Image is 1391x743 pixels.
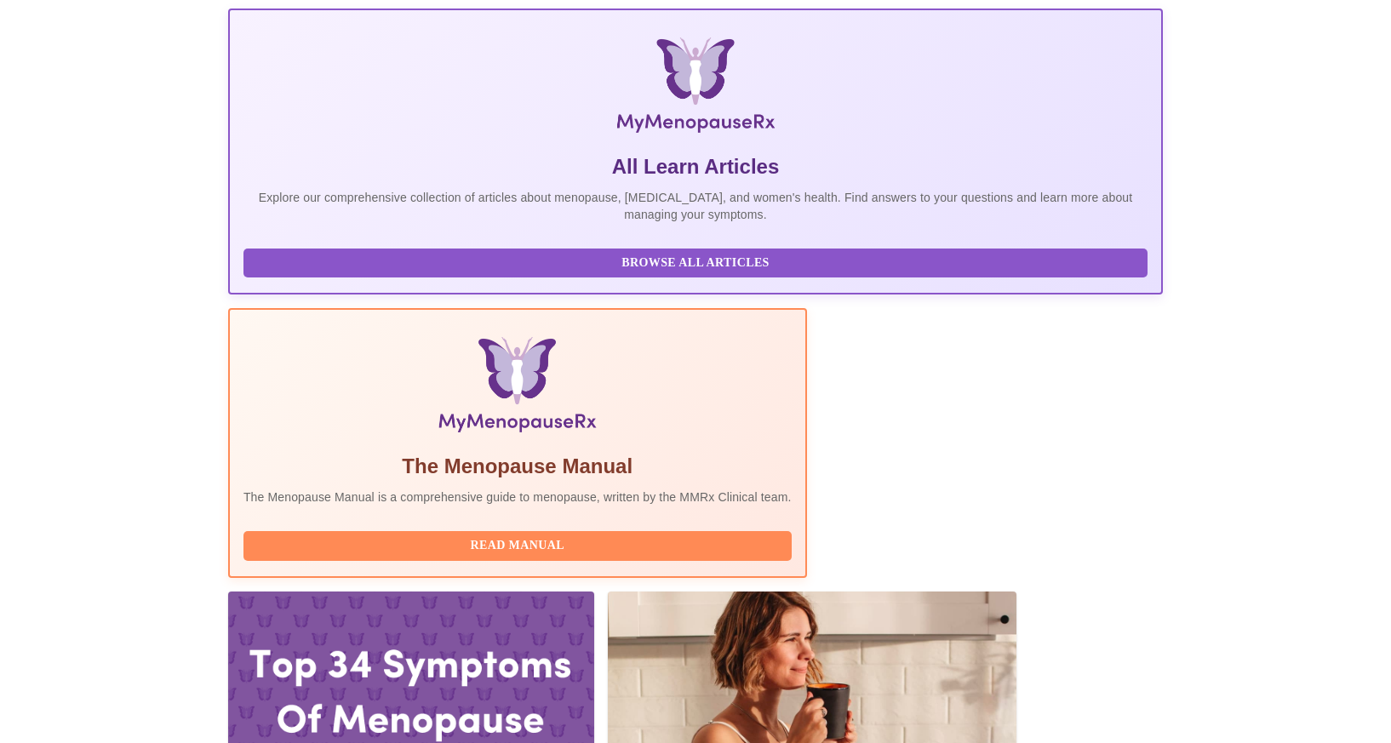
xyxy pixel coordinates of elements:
[243,537,796,552] a: Read Manual
[243,249,1148,278] button: Browse All Articles
[260,253,1131,274] span: Browse All Articles
[243,153,1148,180] h5: All Learn Articles
[243,254,1152,269] a: Browse All Articles
[243,453,792,480] h5: The Menopause Manual
[330,337,704,439] img: Menopause Manual
[384,37,1007,140] img: MyMenopauseRx Logo
[243,531,792,561] button: Read Manual
[260,535,775,557] span: Read Manual
[243,189,1148,223] p: Explore our comprehensive collection of articles about menopause, [MEDICAL_DATA], and women's hea...
[243,489,792,506] p: The Menopause Manual is a comprehensive guide to menopause, written by the MMRx Clinical team.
